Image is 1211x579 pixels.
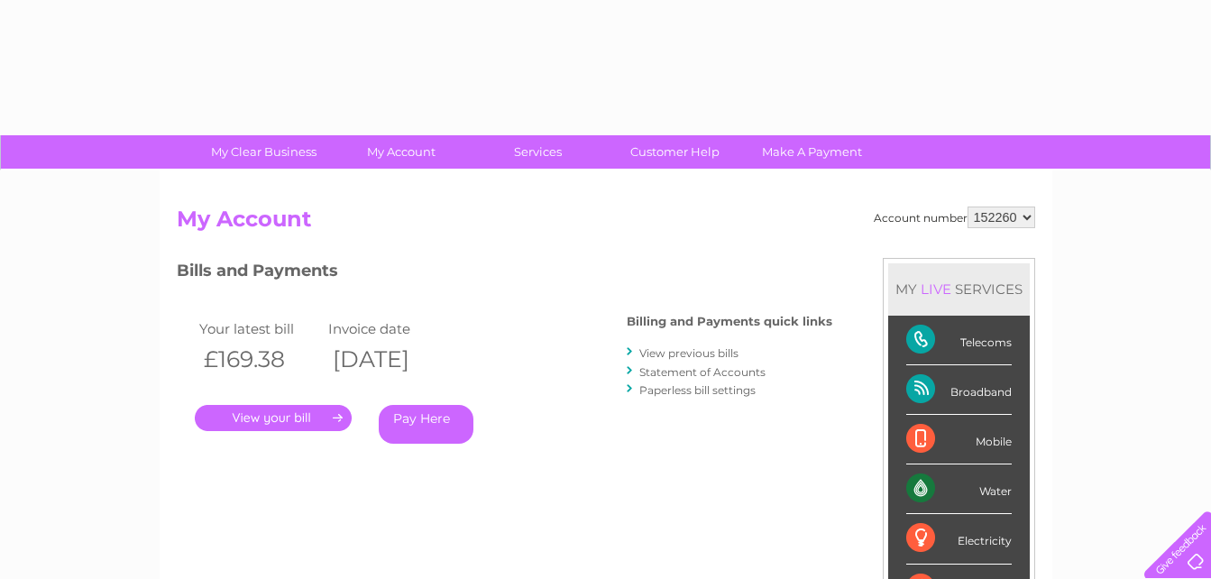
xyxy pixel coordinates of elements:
div: Water [906,464,1012,514]
div: LIVE [917,280,955,298]
a: Statement of Accounts [639,365,766,379]
div: Account number [874,207,1035,228]
div: Mobile [906,415,1012,464]
div: Telecoms [906,316,1012,365]
h3: Bills and Payments [177,258,832,289]
a: View previous bills [639,346,739,360]
th: [DATE] [324,341,454,378]
div: MY SERVICES [888,263,1030,315]
a: Pay Here [379,405,473,444]
td: Invoice date [324,317,454,341]
a: . [195,405,352,431]
h2: My Account [177,207,1035,241]
h4: Billing and Payments quick links [627,315,832,328]
th: £169.38 [195,341,325,378]
a: Services [463,135,612,169]
div: Broadband [906,365,1012,415]
a: Customer Help [601,135,749,169]
a: My Clear Business [189,135,338,169]
div: Electricity [906,514,1012,564]
a: My Account [326,135,475,169]
td: Your latest bill [195,317,325,341]
a: Paperless bill settings [639,383,756,397]
a: Make A Payment [738,135,886,169]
